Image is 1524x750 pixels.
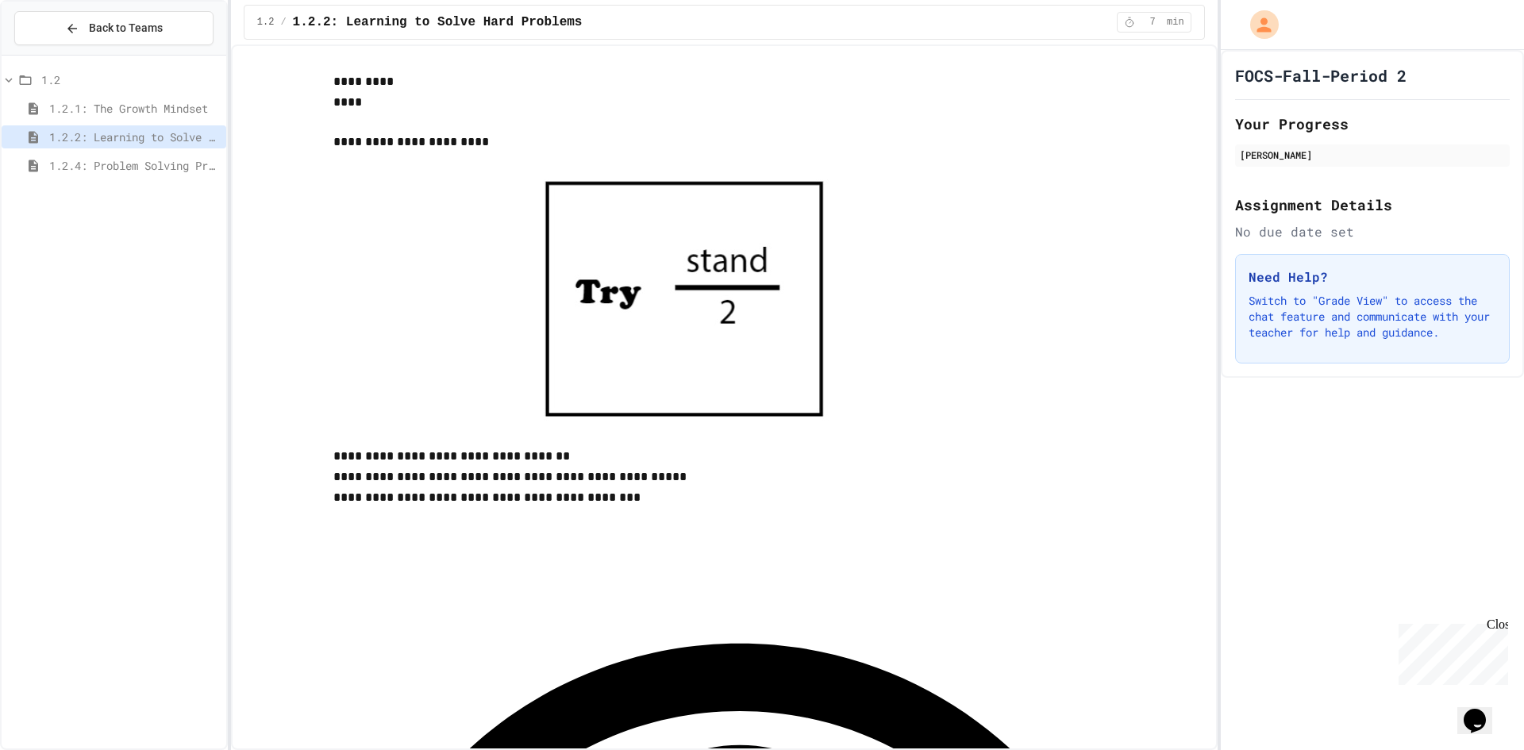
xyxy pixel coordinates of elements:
span: Back to Teams [89,20,163,37]
div: [PERSON_NAME] [1240,148,1505,162]
span: 1.2 [257,16,275,29]
h1: FOCS-Fall-Period 2 [1235,64,1407,87]
span: 1.2.2: Learning to Solve Hard Problems [293,13,583,32]
span: 1.2 [41,71,220,88]
span: min [1167,16,1184,29]
h2: Your Progress [1235,113,1510,135]
iframe: chat widget [1392,617,1508,685]
span: 1.2.4: Problem Solving Practice [49,157,220,174]
span: 1.2.1: The Growth Mindset [49,100,220,117]
span: 1.2.2: Learning to Solve Hard Problems [49,129,220,145]
div: My Account [1233,6,1283,43]
span: / [280,16,286,29]
iframe: chat widget [1457,687,1508,734]
div: Chat with us now!Close [6,6,110,101]
button: Back to Teams [14,11,214,45]
div: No due date set [1235,222,1510,241]
span: 7 [1140,16,1165,29]
h3: Need Help? [1249,267,1496,287]
h2: Assignment Details [1235,194,1510,216]
p: Switch to "Grade View" to access the chat feature and communicate with your teacher for help and ... [1249,293,1496,340]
